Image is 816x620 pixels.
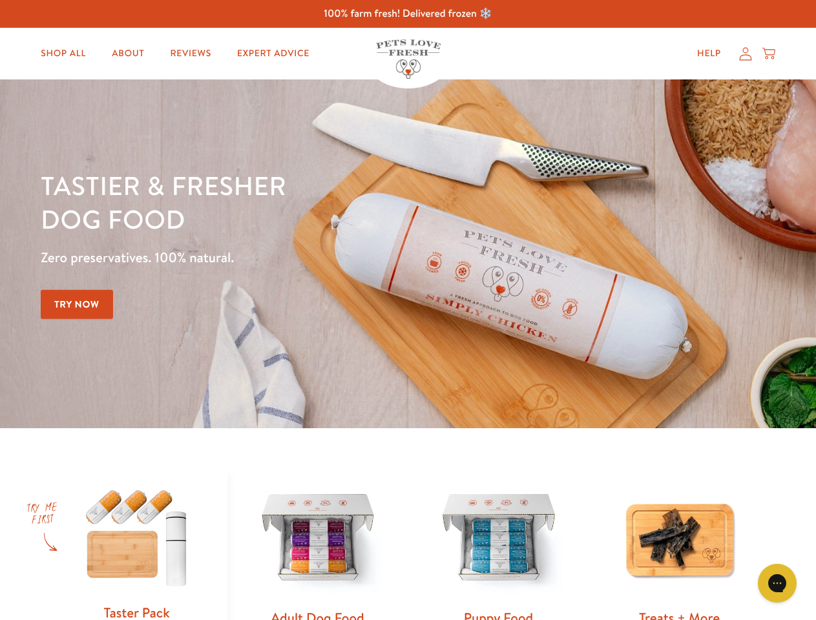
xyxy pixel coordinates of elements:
[376,39,441,79] img: Pets Love Fresh
[30,41,96,67] a: Shop All
[227,41,320,67] a: Expert Advice
[160,41,221,67] a: Reviews
[751,559,803,607] iframe: Gorgias live chat messenger
[41,246,530,269] p: Zero preservatives. 100% natural.
[41,290,113,319] a: Try Now
[101,41,154,67] a: About
[687,41,731,67] a: Help
[41,169,530,236] h1: Tastier & fresher dog food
